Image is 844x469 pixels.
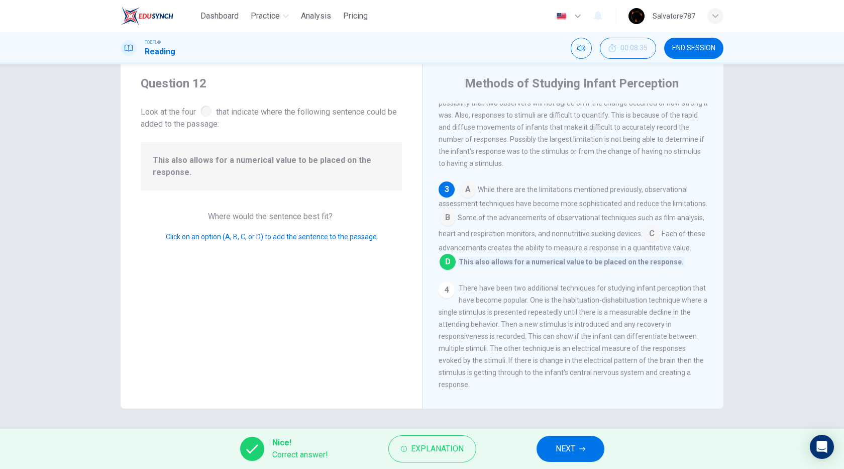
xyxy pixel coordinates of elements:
span: This also allows for a numerical value to be placed on the response. [153,154,390,178]
span: Look at the four that indicate where the following sentence could be added to the passage: [141,104,402,130]
button: 00:08:35 [600,38,656,59]
h1: Reading [145,46,175,58]
span: C [644,226,660,242]
span: Nice! [272,437,328,449]
span: This also allows for a numerical value to be placed on the response. [458,257,685,267]
div: 3 [439,181,455,198]
div: Salvatore787 [653,10,695,22]
a: EduSynch logo [121,6,196,26]
button: Dashboard [196,7,243,25]
span: END SESSION [672,44,715,52]
span: 00:08:35 [620,44,648,52]
span: Pricing [343,10,368,22]
div: Mute [571,38,592,59]
span: Analysis [301,10,331,22]
span: Click on an option (A, B, C, or D) to add the sentence to the passage [166,233,377,241]
span: Practice [251,10,280,22]
button: Practice [247,7,293,25]
img: EduSynch logo [121,6,173,26]
img: Profile picture [628,8,645,24]
span: While there are the limitations mentioned previously, observational assessment techniques have be... [439,185,707,208]
span: NEXT [556,442,575,456]
span: There have been two additional techniques for studying infant perception that have become popular... [439,284,707,389]
span: Explanation [411,442,464,456]
div: 4 [439,282,455,298]
span: D [440,254,456,270]
div: Hide [600,38,656,59]
button: Pricing [339,7,372,25]
span: TOEFL® [145,39,161,46]
h4: Methods of Studying Infant Perception [465,75,679,91]
span: Some of the advancements of observational techniques such as film analysis, heart and respiration... [439,214,704,238]
span: A [460,181,476,198]
button: Explanation [388,435,476,462]
span: Where would the sentence best fit? [208,212,335,221]
span: Correct answer! [272,449,328,461]
div: Open Intercom Messenger [810,435,834,459]
span: Dashboard [200,10,239,22]
button: END SESSION [664,38,723,59]
button: NEXT [537,436,604,462]
img: en [555,13,568,20]
h4: Question 12 [141,75,402,91]
button: Analysis [297,7,335,25]
span: B [440,210,456,226]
